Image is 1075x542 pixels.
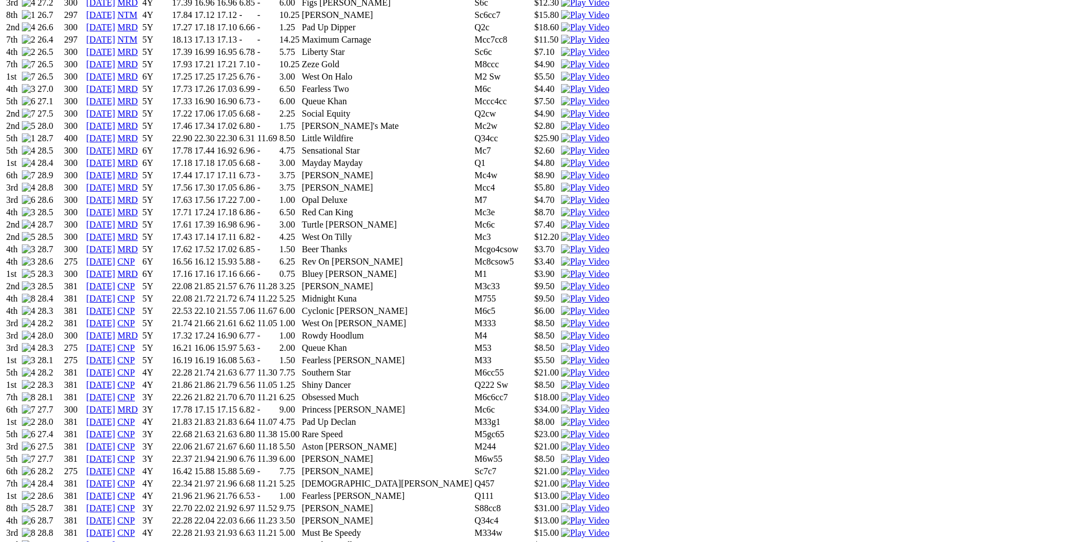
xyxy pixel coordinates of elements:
a: MRD [118,183,138,192]
img: Play Video [561,466,609,476]
a: CNP [118,491,135,501]
td: Liberty Star [301,47,473,58]
a: CNP [118,442,135,451]
img: Play Video [561,503,609,513]
a: MRD [118,146,138,155]
img: Play Video [561,84,609,94]
a: View replay [561,59,609,69]
img: Play Video [561,331,609,341]
a: MRD [118,195,138,205]
a: [DATE] [86,59,115,69]
img: 7 [22,405,35,415]
img: 4 [22,368,35,378]
img: 5 [22,232,35,242]
img: 8 [22,392,35,402]
a: View replay [561,368,609,377]
td: 18.13 [171,34,193,45]
a: MRD [118,133,138,143]
img: Play Video [561,257,609,267]
img: 6 [22,466,35,476]
td: - [257,22,278,33]
img: Play Video [561,232,609,242]
img: Play Video [561,10,609,20]
a: MRD [118,207,138,217]
td: Zeze Gold [301,59,473,70]
img: 7 [22,72,35,82]
a: [DATE] [86,22,115,32]
a: MRD [118,405,138,414]
img: Play Video [561,343,609,353]
a: [DATE] [86,491,115,501]
td: 300 [64,59,85,70]
a: View replay [561,84,609,94]
img: 4 [22,220,35,230]
a: View replay [561,355,609,365]
a: [DATE] [86,528,115,538]
td: 26.5 [37,47,63,58]
img: 4 [22,306,35,316]
a: [DATE] [86,257,115,266]
a: NTM [118,10,138,20]
img: 2 [22,47,35,57]
a: View replay [561,528,609,538]
td: 10.25 [279,59,300,70]
a: [DATE] [86,306,115,316]
a: [DATE] [86,516,115,525]
td: 17.10 [216,22,237,33]
a: View replay [561,479,609,488]
td: 8th [6,10,20,21]
a: [DATE] [86,84,115,94]
a: CNP [118,380,135,390]
img: 4 [22,158,35,168]
img: 3 [22,355,35,365]
td: 7th [6,34,20,45]
img: 6 [22,442,35,452]
img: 2 [22,491,35,501]
a: View replay [561,10,609,20]
a: View replay [561,331,609,340]
a: [DATE] [86,294,115,303]
img: 2 [22,380,35,390]
img: 1 [22,10,35,20]
td: $18.60 [534,22,559,33]
img: Play Video [561,59,609,70]
a: CNP [118,306,135,316]
a: MRD [118,232,138,242]
td: 6.78 [239,47,255,58]
img: Play Video [561,269,609,279]
a: [DATE] [86,479,115,488]
img: Play Video [561,170,609,180]
td: - [257,10,278,21]
td: 5Y [142,47,170,58]
a: View replay [561,183,609,192]
img: Play Video [561,528,609,538]
td: [PERSON_NAME] [301,10,473,21]
a: [DATE] [86,343,115,353]
td: 4th [6,47,20,58]
img: 6 [22,516,35,526]
a: [DATE] [86,380,115,390]
a: View replay [561,503,609,513]
td: 7.10 [239,59,255,70]
td: 1.25 [279,22,300,33]
img: Play Video [561,442,609,452]
td: 5.75 [279,47,300,58]
img: 2 [22,35,35,45]
a: CNP [118,466,135,476]
img: 6 [22,96,35,106]
td: $4.90 [534,59,559,70]
td: 14.25 [279,34,300,45]
a: MRD [118,121,138,131]
a: CNP [118,281,135,291]
a: View replay [561,516,609,525]
img: Play Video [561,417,609,427]
img: Play Video [561,220,609,230]
img: 4 [22,479,35,489]
img: 4 [22,22,35,33]
a: CNP [118,454,135,464]
td: 2nd [6,22,20,33]
a: View replay [561,294,609,303]
td: Q2c [474,22,518,33]
a: [DATE] [86,158,115,168]
a: NTM [118,35,138,44]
